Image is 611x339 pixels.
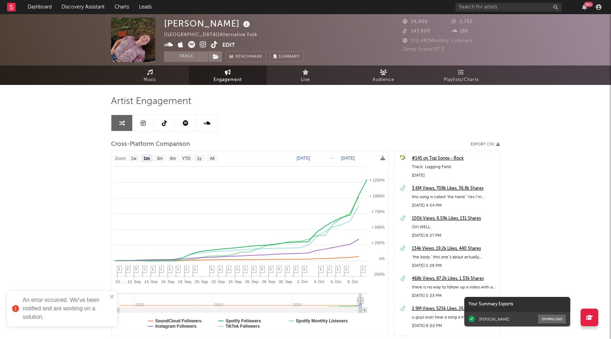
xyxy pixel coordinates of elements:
div: u guys ever hear a song a man wrote sometimes? love them u go kings [412,313,496,322]
a: 468k Views, 87.2k Likes, 1.33k Shares [412,275,496,283]
div: [GEOGRAPHIC_DATA] | Alternative Folk [164,31,274,39]
a: 2.9M Views, 525k Likes, 26.3k Shares [412,305,496,313]
text: 8. Oct [348,280,358,284]
text: 12. Sep [128,280,141,284]
span: 1 [236,267,238,271]
button: 99+ [582,4,587,10]
div: [PERSON_NAME] [164,18,252,29]
input: Search for artists [455,3,561,12]
button: Edit [222,41,235,50]
a: Engagement [189,65,267,85]
span: 2,752 [452,19,472,24]
span: 2 [127,267,129,271]
text: SoundCloud Followers [155,318,202,323]
span: 24,806 [403,19,428,24]
span: Cross-Platform Comparison [111,140,190,149]
text: 6m [170,156,176,161]
span: 1 [328,267,330,271]
text: 26. Sep [245,280,258,284]
div: [DATE] 5:28 PM [412,262,496,270]
text: 2. Oct [297,280,307,284]
span: 1 [185,267,187,271]
button: Download [538,315,566,323]
span: Summary [279,55,299,59]
span: 1 [244,267,246,271]
span: 3 [135,267,137,271]
span: Live [301,76,310,84]
span: 1 [169,267,171,271]
text: 1y [197,156,202,161]
text: 6. Oct [331,280,341,284]
span: 1 [160,267,162,271]
text: 0% [379,257,385,261]
span: 1 [177,267,179,271]
text: 1m [144,156,150,161]
text: 14. Sep [144,280,158,284]
span: 1 [252,267,255,271]
a: Audience [344,65,422,85]
div: [DATE] 6:27 PM [412,231,496,240]
text: + 750% [371,209,385,214]
div: this song is called ‘the hand.’ Yes I’m putting it on streaming. this is a run through of the who... [412,193,496,201]
a: Benchmark [226,51,266,62]
span: Engagement [214,76,242,84]
text: [DATE] [297,156,310,161]
span: Audience [373,76,394,84]
text: Spotify Followers [226,318,261,323]
div: [DATE] 5:33 PM [412,292,496,300]
div: there is no way to follow up a video with a million views so my tactic is to sing the same song w... [412,283,496,292]
div: Your Summary Exports [464,297,570,312]
span: 1 [152,267,154,271]
text: YTD [182,156,191,161]
text: 18. Sep [178,280,191,284]
text: -250% [373,272,385,276]
div: Track: Logging Field [412,163,496,171]
span: Playlists/Charts [444,76,479,84]
div: ‘the body.’ this one’s about actually slamming my finger [DATE] and also the feeling when u see a... [412,253,496,262]
a: Music [111,65,189,85]
div: 99 + [584,2,593,7]
span: 1 [345,267,347,271]
div: An error occurred. We've been notified and are working on a solution. [23,296,107,321]
div: #145 on Top Songs - Rock [412,154,496,163]
span: 1 [210,267,213,271]
text: + 500% [371,225,385,229]
text: 24. Sep [228,280,242,284]
text: 28. Sep [262,280,275,284]
text: [DATE] [341,156,355,161]
text: 20. Sep [195,280,208,284]
span: 1 [194,267,196,271]
text: All [210,156,214,161]
div: OH WELL [412,223,496,231]
text: 3m [157,156,163,161]
span: 1 [286,267,288,271]
span: 110,482 Monthly Listeners [403,39,473,43]
div: [DATE] 4:54 PM [412,201,496,210]
text: Instagram Followers [155,324,197,329]
span: 1 [295,267,297,271]
a: 134k Views, 19.2k Likes, 440 Shares [412,245,496,253]
button: close [110,294,115,300]
a: Playlists/Charts [422,65,500,85]
span: 3 [261,267,263,271]
button: Track [164,51,208,62]
span: 1 [362,267,364,271]
text: 30. Sep [279,280,292,284]
a: 100k Views, 6.59k Likes, 131 Shares [412,214,496,223]
text: 22. Sep [211,280,225,284]
a: 3.6M Views, 708k Likes, 36.8k Shares [412,184,496,193]
span: 180 [452,29,469,34]
span: 1 [337,267,339,271]
span: 1 [227,267,229,271]
text: Zoom [115,156,126,161]
span: 1 [320,267,322,271]
a: Live [267,65,344,85]
span: 1 [143,267,145,271]
span: Jump Score: 97.3 [403,47,444,52]
span: 1 [118,267,120,271]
